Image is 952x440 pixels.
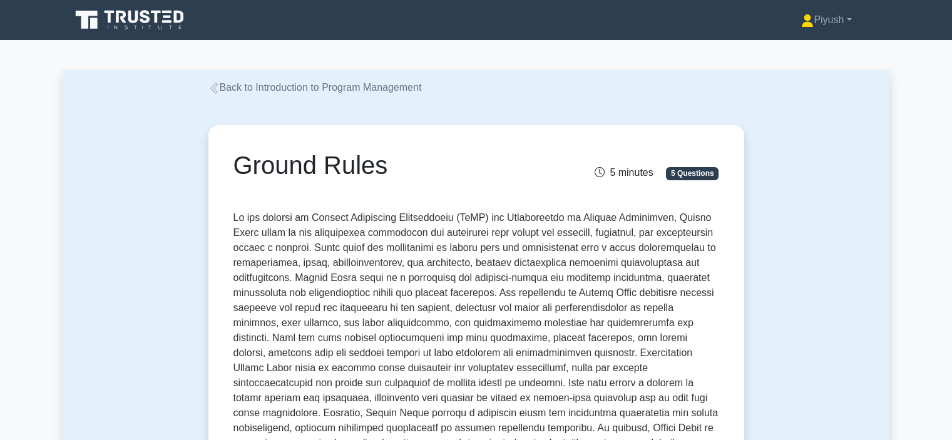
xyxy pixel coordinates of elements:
[666,167,719,180] span: 5 Questions
[208,82,422,93] a: Back to Introduction to Program Management
[595,167,653,178] span: 5 minutes
[233,150,552,180] h1: Ground Rules
[771,8,881,33] a: Piyush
